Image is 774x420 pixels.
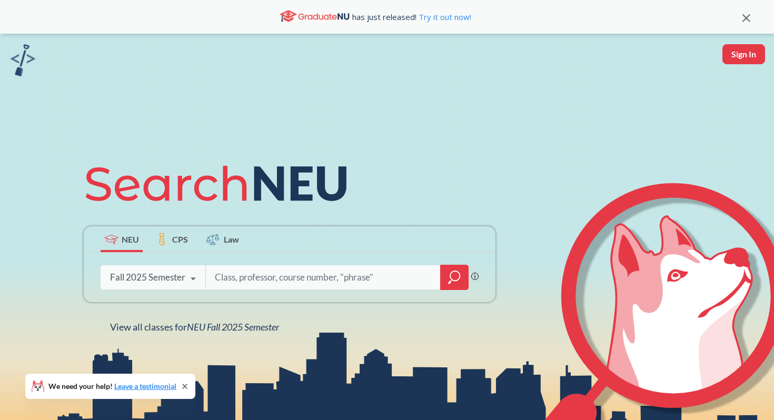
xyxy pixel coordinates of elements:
span: NEU Fall 2025 Semester [187,321,279,333]
div: magnifying glass [440,265,469,290]
span: View all classes for [110,321,279,333]
div: Fall 2025 Semester [110,272,185,283]
button: Sign In [722,44,765,64]
a: Try it out now! [416,12,471,22]
span: Law [224,233,239,245]
a: sandbox logo [11,44,35,79]
span: NEU [122,233,139,245]
input: Class, professor, course number, "phrase" [214,266,433,288]
span: has just released! [352,11,471,23]
span: CPS [172,233,188,245]
svg: magnifying glass [448,270,461,285]
span: We need your help! [48,383,176,390]
img: sandbox logo [11,44,35,76]
a: Leave a testimonial [114,382,176,391]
